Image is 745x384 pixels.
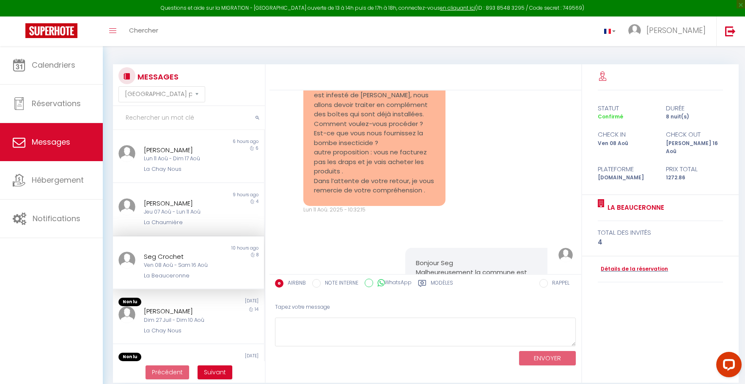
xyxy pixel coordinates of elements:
label: Modèles [431,279,453,290]
img: ... [118,145,135,162]
div: Plateforme [592,164,660,174]
div: [PERSON_NAME] 16 Aoû [660,140,729,156]
div: Prix total [660,164,729,174]
img: ... [558,248,573,262]
h3: MESSAGES [135,67,179,86]
span: 4 [256,198,258,205]
div: Tapez votre message [275,297,576,318]
div: Lun 11 Aoû. 2025 - 10:32:15 [303,206,445,214]
div: Dim 27 Juil - Dim 10 Aoû [144,316,221,324]
div: 1272.86 [660,174,729,182]
span: 6 [256,145,258,151]
span: Précédent [152,368,183,376]
div: durée [660,103,729,113]
a: La Beauceronne [605,203,664,213]
div: check out [660,129,729,140]
div: La Chaumière [144,218,221,227]
label: RAPPEL [548,279,569,288]
div: [DOMAIN_NAME] [592,174,660,182]
button: ENVOYER [519,351,576,366]
img: ... [118,306,135,323]
div: statut [592,103,660,113]
div: 8 nuit(s) [660,113,729,121]
div: 9 hours ago [188,192,264,198]
div: [DATE] [188,353,264,361]
span: Non lu [118,353,141,361]
iframe: LiveChat chat widget [709,348,745,384]
span: Réservations [32,98,81,109]
span: Calendriers [32,60,75,70]
input: Rechercher un mot clé [113,106,265,130]
span: 8 [256,252,258,258]
div: La Chay Nous [144,326,221,335]
span: Non lu [118,298,141,306]
span: Chercher [129,26,158,35]
button: Previous [146,365,189,380]
div: 6 hours ago [188,138,264,145]
a: en cliquant ici [440,4,475,11]
label: NOTE INTERNE [321,279,358,288]
pre: Bonjour, je vous informe que la maison est infesté de [PERSON_NAME], nous allons devoir traiter e... [314,81,435,195]
span: 14 [255,306,258,313]
div: Ven 08 Aoû - Sam 16 Aoû [144,261,221,269]
pre: Bonjour Seg Malheureusement la commune est entièrement infestée. Je comprends tout à fait que cel... [416,258,537,354]
div: La Chay Nous [144,165,221,173]
div: Ven 08 Aoû [592,140,660,156]
span: [PERSON_NAME] [646,25,706,36]
div: check in [592,129,660,140]
div: [PERSON_NAME] [144,145,221,155]
img: ... [118,361,135,378]
img: logout [725,26,736,36]
span: Hébergement [32,175,84,185]
span: Messages [32,137,70,147]
img: ... [118,198,135,215]
div: [PERSON_NAME] [144,198,221,208]
a: ... [PERSON_NAME] [622,16,716,46]
span: Notifications [33,213,80,224]
label: WhatsApp [373,279,412,288]
img: Super Booking [25,23,77,38]
span: Suivant [204,368,226,376]
a: Détails de la réservation [598,265,668,273]
div: total des invités [598,228,723,238]
div: [PERSON_NAME] [PERSON_NAME] [144,361,221,381]
div: Jeu 07 Aoû - Lun 11 Aoû [144,208,221,216]
div: 10 hours ago [188,245,264,252]
div: [PERSON_NAME] [144,306,221,316]
span: Confirmé [598,113,623,120]
div: Lun 11 Aoû - Dim 17 Aoû [144,155,221,163]
span: 9 [256,361,258,368]
div: 4 [598,237,723,247]
div: Seg Crochet [144,252,221,262]
label: AIRBNB [283,279,306,288]
img: ... [118,252,135,269]
a: Chercher [123,16,165,46]
div: [DATE] [188,298,264,306]
button: Next [198,365,232,380]
div: La Beauceronne [144,272,221,280]
img: ... [628,24,641,37]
